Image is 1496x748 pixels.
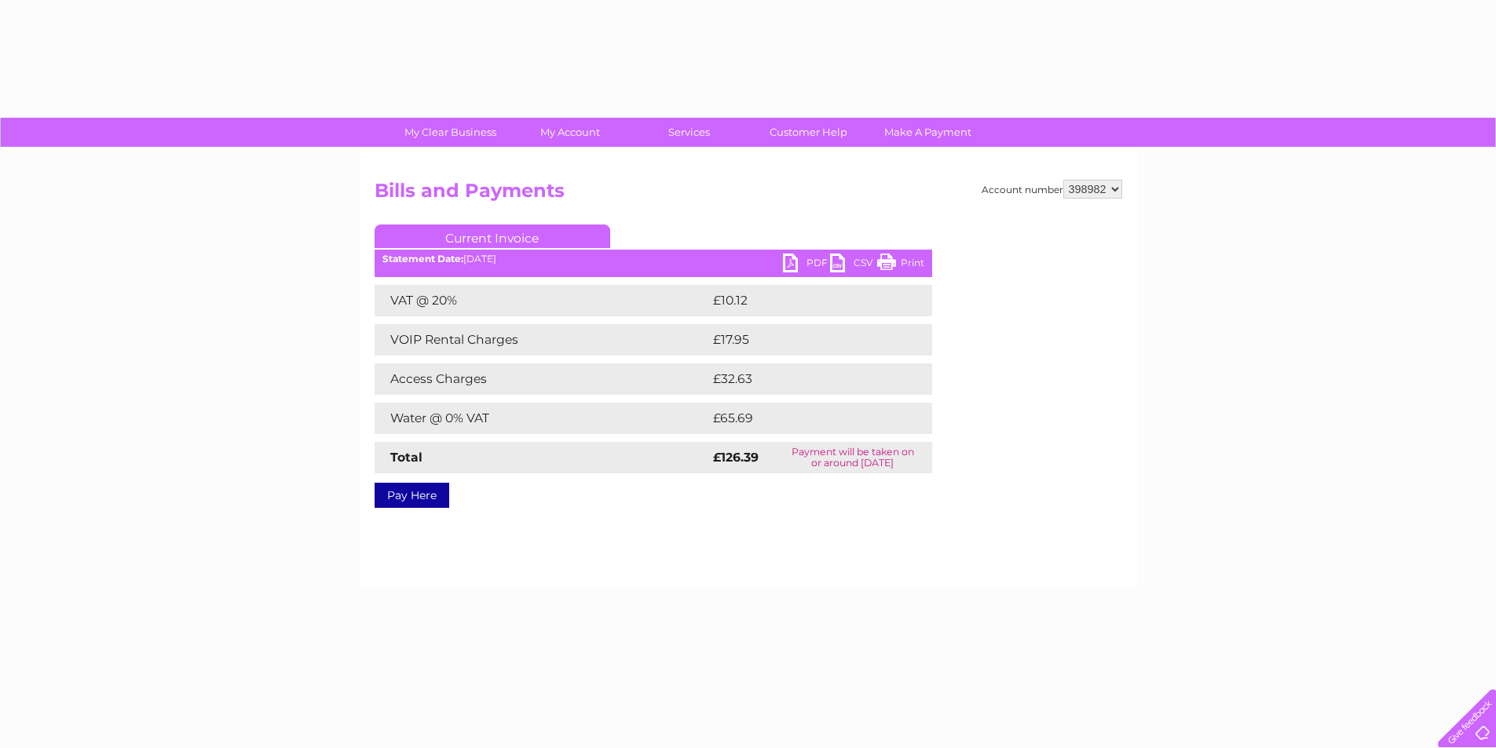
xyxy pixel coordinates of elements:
a: Make A Payment [863,118,993,147]
h2: Bills and Payments [375,180,1122,210]
a: Services [624,118,754,147]
a: My Clear Business [386,118,515,147]
a: PDF [783,254,830,276]
td: £32.63 [709,363,900,395]
b: Statement Date: [382,253,463,265]
td: Payment will be taken on or around [DATE] [774,442,931,473]
strong: £126.39 [713,450,759,465]
td: £65.69 [709,403,901,434]
strong: Total [390,450,422,465]
td: £10.12 [709,285,898,316]
td: Water @ 0% VAT [375,403,709,434]
a: Pay Here [375,483,449,508]
a: Print [877,254,924,276]
td: VOIP Rental Charges [375,324,709,356]
td: £17.95 [709,324,898,356]
td: VAT @ 20% [375,285,709,316]
div: Account number [982,180,1122,199]
td: Access Charges [375,363,709,395]
a: CSV [830,254,877,276]
a: My Account [505,118,635,147]
a: Customer Help [744,118,873,147]
div: [DATE] [375,254,932,265]
a: Current Invoice [375,224,610,248]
